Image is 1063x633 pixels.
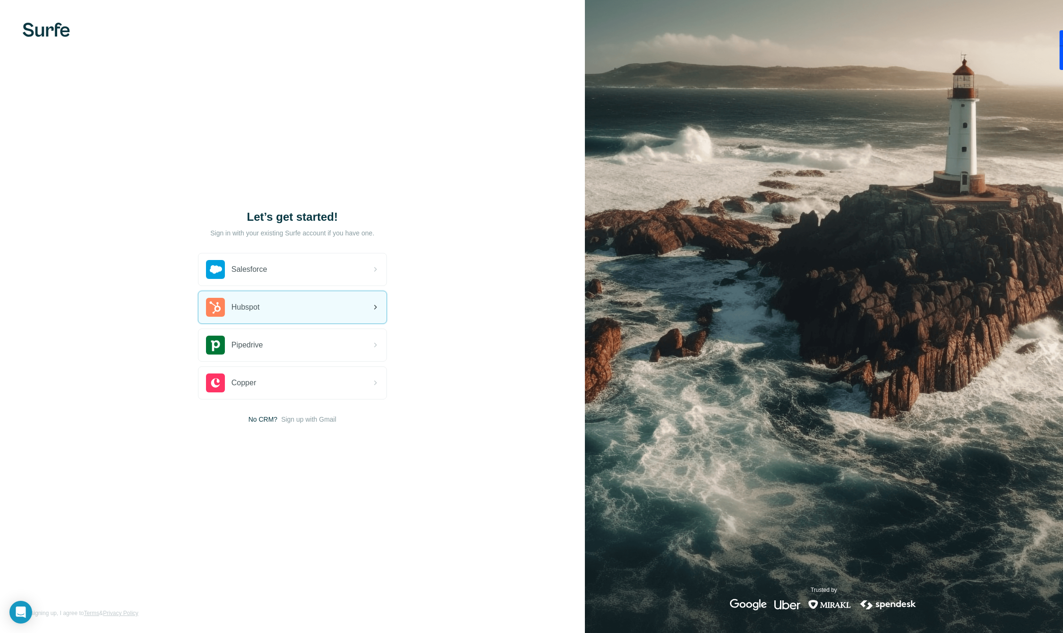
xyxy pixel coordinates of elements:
span: No CRM? [249,415,277,424]
div: Ouvrir le Messenger Intercom [9,601,32,624]
img: spendesk's logo [859,599,917,610]
a: Terms [84,610,99,616]
span: Pipedrive [231,339,263,351]
img: hubspot's logo [206,298,225,317]
span: Copper [231,377,256,389]
img: Surfe's logo [23,23,70,37]
p: Sign in with your existing Surfe account if you have one. [210,228,374,238]
h1: Let’s get started! [198,209,387,225]
span: Salesforce [231,264,267,275]
img: pipedrive's logo [206,336,225,355]
img: salesforce's logo [206,260,225,279]
img: google's logo [730,599,767,610]
img: copper's logo [206,373,225,392]
p: Trusted by [811,586,837,594]
span: Hubspot [231,302,260,313]
img: uber's logo [774,599,800,610]
span: By signing up, I agree to & [23,609,138,617]
img: mirakl's logo [808,599,851,610]
button: Sign up with Gmail [281,415,336,424]
a: Privacy Policy [103,610,138,616]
